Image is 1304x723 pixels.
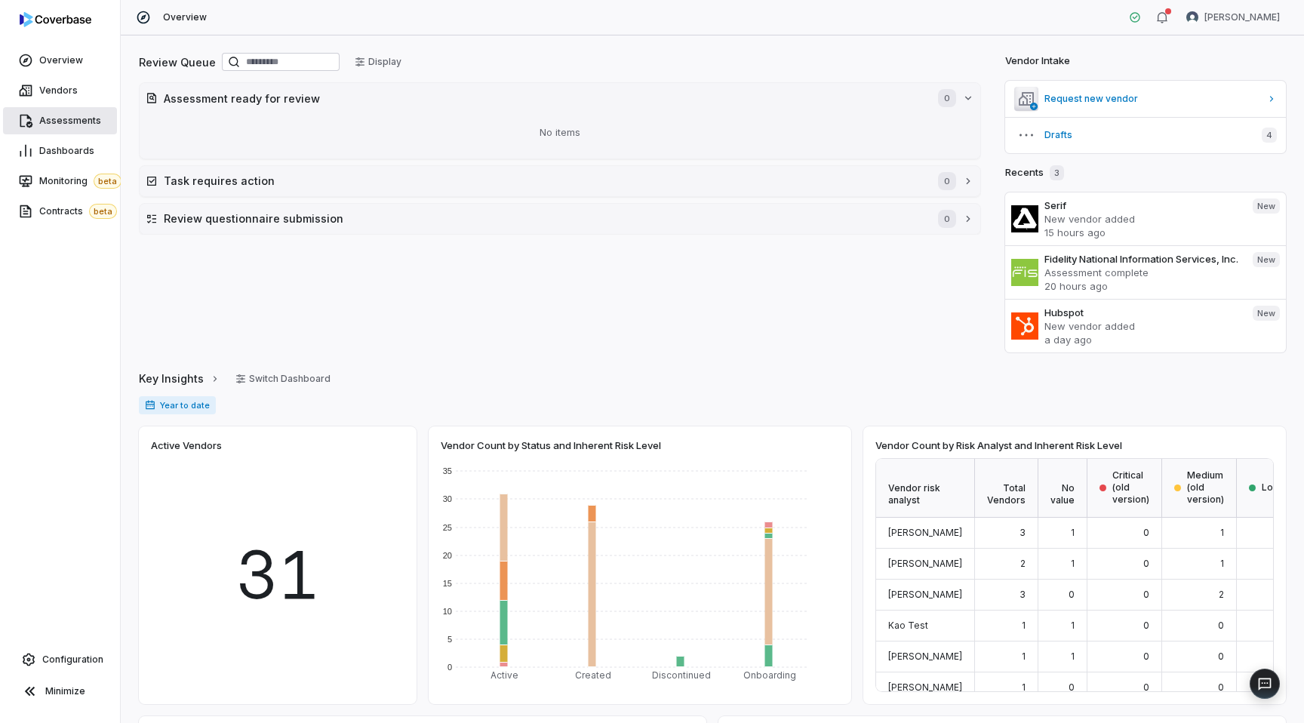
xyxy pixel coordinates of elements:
[1005,165,1064,180] h2: Recents
[39,54,83,66] span: Overview
[1262,481,1281,494] span: Low
[1071,558,1075,569] span: 1
[1177,6,1289,29] button: Lili Jiang avatar[PERSON_NAME]
[3,77,117,104] a: Vendors
[443,494,452,503] text: 30
[3,137,117,165] a: Dashboards
[1218,681,1224,693] span: 0
[888,681,962,693] span: [PERSON_NAME]
[1071,620,1075,631] span: 1
[1220,558,1224,569] span: 1
[443,579,452,588] text: 15
[1219,589,1224,600] span: 2
[89,204,117,219] span: beta
[888,589,962,600] span: [PERSON_NAME]
[1005,81,1286,117] a: Request new vendor
[1038,459,1087,518] div: No value
[1005,54,1070,69] h2: Vendor Intake
[39,174,121,189] span: Monitoring
[164,173,923,189] h2: Task requires action
[1044,279,1241,293] p: 20 hours ago
[876,459,975,518] div: Vendor risk analyst
[1069,589,1075,600] span: 0
[140,83,980,113] button: Assessment ready for review0
[1050,165,1064,180] span: 3
[443,523,452,532] text: 25
[3,198,117,225] a: Contractsbeta
[1044,319,1241,333] p: New vendor added
[1143,681,1149,693] span: 0
[975,459,1038,518] div: Total Vendors
[938,89,956,107] span: 0
[45,685,85,697] span: Minimize
[139,363,220,395] a: Key Insights
[1112,469,1149,506] span: Critical (old version)
[139,371,204,386] span: Key Insights
[938,210,956,228] span: 0
[1020,558,1026,569] span: 2
[1044,226,1241,239] p: 15 hours ago
[1005,299,1286,352] a: HubspotNew vendor addeda day agoNew
[888,527,962,538] span: [PERSON_NAME]
[443,551,452,560] text: 20
[1143,589,1149,600] span: 0
[164,91,923,106] h2: Assessment ready for review
[226,368,340,390] button: Switch Dashboard
[447,663,452,672] text: 0
[1020,589,1026,600] span: 3
[443,466,452,475] text: 35
[235,526,320,624] span: 31
[875,438,1122,452] span: Vendor Count by Risk Analyst and Inherent Risk Level
[1186,11,1198,23] img: Lili Jiang avatar
[938,172,956,190] span: 0
[1005,117,1286,153] button: Drafts4
[145,400,155,411] svg: Date range for report
[1220,527,1224,538] span: 1
[164,211,923,226] h2: Review questionnaire submission
[1143,527,1149,538] span: 0
[1020,527,1026,538] span: 3
[1044,306,1241,319] h3: Hubspot
[146,113,974,152] div: No items
[140,204,980,234] button: Review questionnaire submission0
[888,651,962,662] span: [PERSON_NAME]
[139,396,216,414] span: Year to date
[1044,266,1241,279] p: Assessment complete
[1044,198,1241,212] h3: Serif
[1044,333,1241,346] p: a day ago
[134,363,225,395] button: Key Insights
[441,438,661,452] span: Vendor Count by Status and Inherent Risk Level
[888,558,962,569] span: [PERSON_NAME]
[1044,252,1241,266] h3: Fidelity National Information Services, Inc.
[1253,252,1280,267] span: New
[1069,681,1075,693] span: 0
[1143,651,1149,662] span: 0
[1022,681,1026,693] span: 1
[346,51,411,73] button: Display
[1253,306,1280,321] span: New
[6,676,114,706] button: Minimize
[447,635,452,644] text: 5
[443,607,452,616] text: 10
[1204,11,1280,23] span: [PERSON_NAME]
[94,174,121,189] span: beta
[39,145,94,157] span: Dashboards
[6,646,114,673] a: Configuration
[1022,620,1026,631] span: 1
[1005,245,1286,299] a: Fidelity National Information Services, Inc.Assessment complete20 hours agoNew
[3,47,117,74] a: Overview
[3,168,117,195] a: Monitoringbeta
[1071,527,1075,538] span: 1
[39,85,78,97] span: Vendors
[163,11,207,23] span: Overview
[151,438,222,452] span: Active Vendors
[1187,469,1224,506] span: Medium (old version)
[140,166,980,196] button: Task requires action0
[1071,651,1075,662] span: 1
[1143,558,1149,569] span: 0
[39,204,117,219] span: Contracts
[1044,129,1250,141] span: Drafts
[888,620,928,631] span: Kao Test
[1044,212,1241,226] p: New vendor added
[1253,198,1280,214] span: New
